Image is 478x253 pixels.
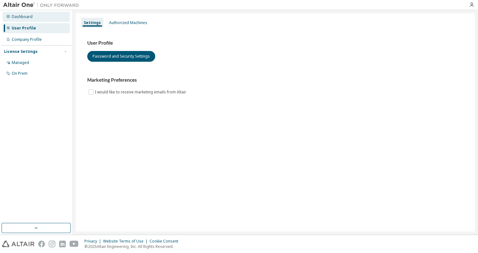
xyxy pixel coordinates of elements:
h3: User Profile [87,40,463,46]
img: altair_logo.svg [2,241,34,247]
div: Dashboard [12,14,33,19]
div: License Settings [4,49,38,54]
img: youtube.svg [70,241,79,247]
label: I would like to receive marketing emails from Altair [95,88,187,96]
h3: Marketing Preferences [87,77,463,83]
div: Website Terms of Use [103,239,150,244]
div: Managed [12,60,29,65]
p: © 2025 Altair Engineering, Inc. All Rights Reserved. [84,244,182,249]
img: instagram.svg [49,241,55,247]
div: Authorized Machines [109,20,147,25]
button: Password and Security Settings [87,51,155,62]
div: Settings [84,20,101,25]
div: Privacy [84,239,103,244]
div: User Profile [12,26,36,31]
img: Altair One [3,2,82,8]
img: linkedin.svg [59,241,66,247]
div: Cookie Consent [150,239,182,244]
div: On Prem [12,71,28,76]
img: facebook.svg [38,241,45,247]
div: Company Profile [12,37,42,42]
